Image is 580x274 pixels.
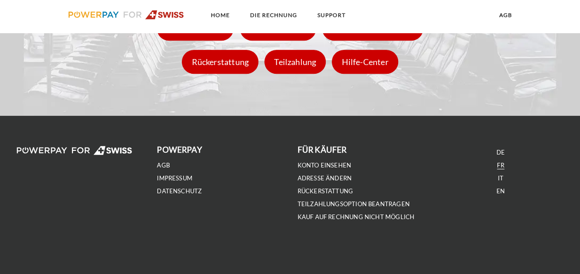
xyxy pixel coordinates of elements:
img: logo-swiss.svg [68,10,184,19]
a: DE [496,149,505,156]
a: agb [491,7,520,24]
a: Teilzahlung [262,57,328,67]
a: agb [157,161,170,169]
a: Konto einsehen [298,161,352,169]
a: Adresse ändern [298,174,352,182]
b: POWERPAY [157,145,202,155]
a: Adresse ändern [238,24,319,34]
div: Rückerstattung [182,50,258,74]
a: FR [497,161,504,169]
a: IMPRESSUM [157,174,192,182]
a: DIE RECHNUNG [242,7,305,24]
img: logo-swiss-white.svg [17,146,132,155]
a: SUPPORT [310,7,353,24]
a: DATENSCHUTZ [157,187,202,195]
a: Kauf auf Rechnung nicht möglich [298,213,415,221]
div: Hilfe-Center [332,50,398,74]
a: Konto einsehen [155,24,236,34]
a: Teilzahlungsoption beantragen [298,200,410,208]
a: IT [498,174,503,182]
a: Home [203,7,238,24]
a: Zustellungsart ändern [320,24,425,34]
a: Hilfe-Center [329,57,400,67]
a: Rückerstattung [179,57,261,67]
b: FÜR KÄUFER [298,145,347,155]
a: EN [496,187,505,195]
a: Rückerstattung [298,187,353,195]
div: Teilzahlung [264,50,326,74]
